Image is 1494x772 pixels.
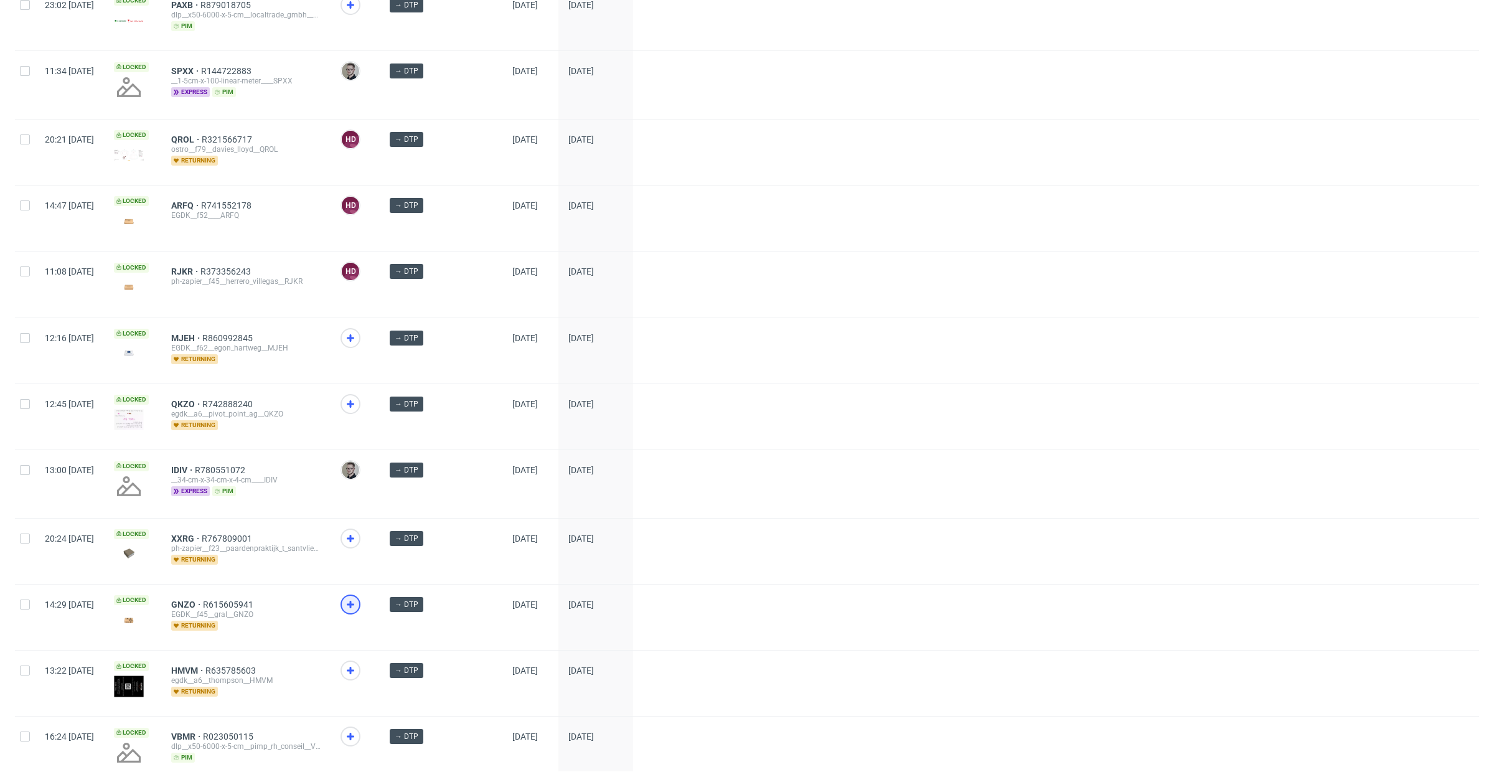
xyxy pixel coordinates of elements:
span: returning [171,420,218,430]
a: RJKR [171,266,200,276]
img: version_two_editor_design [114,409,144,430]
span: [DATE] [512,134,538,144]
span: 20:21 [DATE] [45,134,94,144]
div: dlp__x50-6000-x-5-cm__localtrade_gmbh__PAXB [171,10,321,20]
div: ph-zapier__f23__paardenpraktijk_t_santvliet_vof__XXRG [171,544,321,553]
img: version_two_editor_design [114,279,144,296]
div: ph-zapier__f45__herrero_villegas__RJKR [171,276,321,286]
span: returning [171,156,218,166]
a: SPXX [171,66,201,76]
span: R860992845 [202,333,255,343]
img: no_design.png [114,72,144,102]
a: R780551072 [195,465,248,475]
img: data [114,545,144,562]
a: QROL [171,134,202,144]
span: [DATE] [512,534,538,544]
span: [DATE] [568,465,594,475]
img: version_two_editor_design.png [114,19,144,24]
span: GNZO [171,600,203,610]
span: Locked [114,461,149,471]
span: returning [171,621,218,631]
figcaption: HD [342,263,359,280]
span: Locked [114,196,149,206]
span: [DATE] [512,666,538,675]
span: → DTP [395,599,418,610]
a: R741552178 [201,200,254,210]
span: returning [171,555,218,565]
span: Locked [114,62,149,72]
span: 14:47 [DATE] [45,200,94,210]
a: R023050115 [203,732,256,741]
a: ARFQ [171,200,201,210]
span: 13:22 [DATE] [45,666,94,675]
span: Locked [114,263,149,273]
span: HMVM [171,666,205,675]
div: EGDK__f45__gral__GNZO [171,610,321,619]
span: Locked [114,529,149,539]
div: __1-5cm-x-100-linear-meter____SPXX [171,76,321,86]
span: express [171,87,210,97]
span: → DTP [395,134,418,145]
span: XXRG [171,534,202,544]
img: Krystian Gaza [342,461,359,479]
span: [DATE] [512,200,538,210]
span: R144722883 [201,66,254,76]
span: pim [212,486,236,496]
span: QKZO [171,399,202,409]
span: pim [171,21,195,31]
span: [DATE] [568,534,594,544]
span: [DATE] [568,399,594,409]
span: → DTP [395,464,418,476]
span: Locked [114,395,149,405]
span: 16:24 [DATE] [45,732,94,741]
div: egdk__a6__pivot_point_ag__QKZO [171,409,321,419]
span: pim [212,87,236,97]
img: version_two_editor_design.png [114,149,144,160]
span: 14:29 [DATE] [45,600,94,610]
span: [DATE] [512,465,538,475]
a: MJEH [171,333,202,343]
figcaption: HD [342,131,359,148]
span: → DTP [395,398,418,410]
div: ostro__f79__davies_lloyd__QROL [171,144,321,154]
img: version_two_editor_design.png [114,675,144,697]
span: express [171,486,210,496]
span: [DATE] [512,66,538,76]
span: [DATE] [568,333,594,343]
span: → DTP [395,332,418,344]
a: R767809001 [202,534,255,544]
span: Locked [114,130,149,140]
span: Locked [114,661,149,671]
a: R742888240 [202,399,255,409]
span: → DTP [395,665,418,676]
div: EGDK__f62__egon_hartweg__MJEH [171,343,321,353]
a: R321566717 [202,134,255,144]
img: version_two_editor_design [114,612,144,629]
span: returning [171,354,218,364]
span: 12:16 [DATE] [45,333,94,343]
span: → DTP [395,200,418,211]
span: [DATE] [568,266,594,276]
span: [DATE] [512,333,538,343]
a: R615605941 [203,600,256,610]
span: Locked [114,595,149,605]
span: [DATE] [568,66,594,76]
img: version_two_editor_design [114,345,144,362]
span: [DATE] [512,266,538,276]
span: R635785603 [205,666,258,675]
span: pim [171,753,195,763]
span: → DTP [395,65,418,77]
a: VBMR [171,732,203,741]
a: R373356243 [200,266,253,276]
span: → DTP [395,533,418,544]
a: IDIV [171,465,195,475]
span: 13:00 [DATE] [45,465,94,475]
img: no_design.png [114,471,144,501]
